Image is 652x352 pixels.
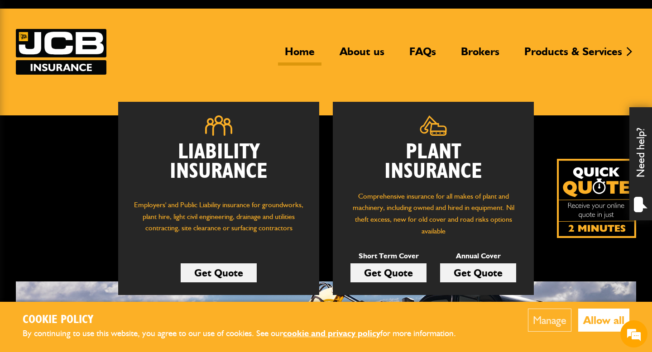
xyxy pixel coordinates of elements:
[23,327,471,341] p: By continuing to use this website, you agree to our use of cookies. See our for more information.
[557,159,636,238] img: Quick Quote
[333,45,391,66] a: About us
[346,143,520,181] h2: Plant Insurance
[12,137,165,157] input: Enter your phone number
[16,29,106,75] img: JCB Insurance Services logo
[16,29,106,75] a: JCB Insurance Services
[47,51,152,62] div: Chat with us now
[440,263,516,282] a: Get Quote
[123,279,164,291] em: Start Chat
[440,250,516,262] p: Annual Cover
[283,328,380,338] a: cookie and privacy policy
[518,45,629,66] a: Products & Services
[346,190,520,237] p: Comprehensive insurance for all makes of plant and machinery, including owned and hired in equipm...
[528,309,571,332] button: Manage
[350,263,427,282] a: Get Quote
[149,5,170,26] div: Minimize live chat window
[278,45,321,66] a: Home
[132,199,306,243] p: Employers' and Public Liability insurance for groundworks, plant hire, light civil engineering, d...
[350,250,427,262] p: Short Term Cover
[454,45,506,66] a: Brokers
[578,309,629,332] button: Allow all
[181,263,257,282] a: Get Quote
[12,110,165,130] input: Enter your email address
[12,84,165,104] input: Enter your last name
[629,107,652,220] div: Need help?
[132,143,306,190] h2: Liability Insurance
[557,159,636,238] a: Get your insurance quote isn just 2-minutes
[12,164,165,271] textarea: Type your message and hit 'Enter'
[403,45,443,66] a: FAQs
[23,313,471,327] h2: Cookie Policy
[15,50,38,63] img: d_20077148190_company_1631870298795_20077148190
